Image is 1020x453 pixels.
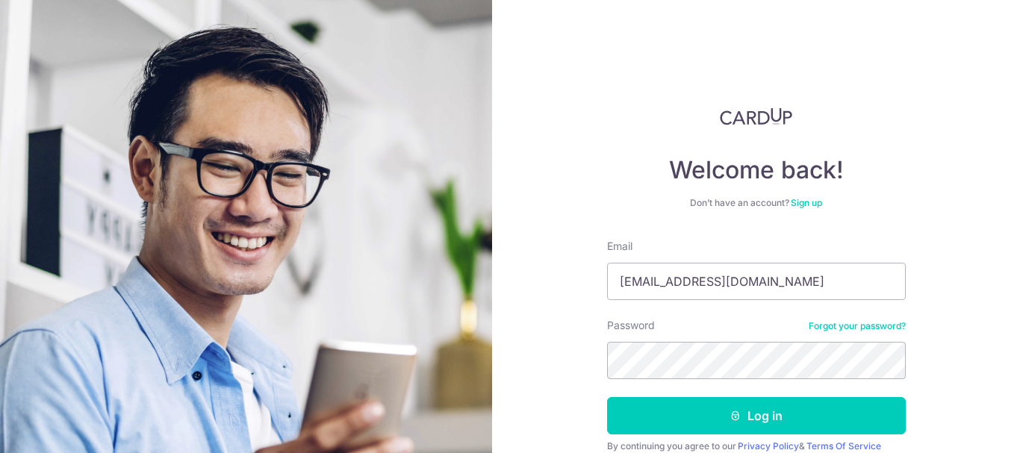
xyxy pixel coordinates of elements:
[809,320,906,332] a: Forgot your password?
[607,318,655,333] label: Password
[607,197,906,209] div: Don’t have an account?
[806,440,881,452] a: Terms Of Service
[607,263,906,300] input: Enter your Email
[607,397,906,434] button: Log in
[607,440,906,452] div: By continuing you agree to our &
[791,197,822,208] a: Sign up
[720,107,793,125] img: CardUp Logo
[607,239,632,254] label: Email
[738,440,799,452] a: Privacy Policy
[607,155,906,185] h4: Welcome back!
